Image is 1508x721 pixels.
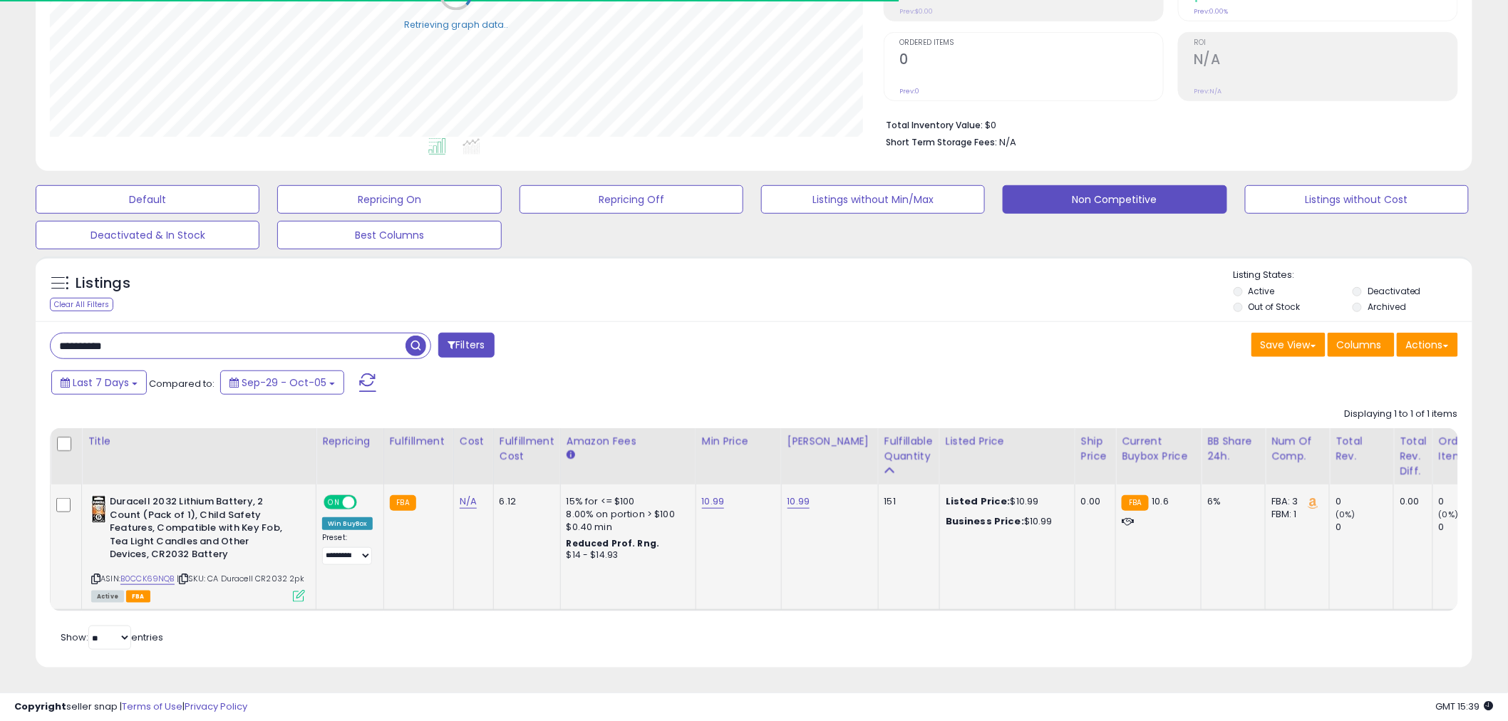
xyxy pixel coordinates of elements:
span: All listings currently available for purchase on Amazon [91,591,124,603]
div: Fulfillment [390,434,448,449]
div: Title [88,434,310,449]
b: Total Inventory Value: [886,119,983,131]
a: 10.99 [787,494,810,509]
a: B0CCK69NQB [120,573,175,585]
span: Last 7 Days [73,375,129,390]
strong: Copyright [14,700,66,713]
div: $14 - $14.93 [567,549,685,561]
label: Deactivated [1368,285,1421,297]
label: Out of Stock [1249,301,1301,313]
div: Preset: [322,533,373,565]
button: Best Columns [277,221,501,249]
button: Columns [1328,333,1395,357]
div: 6.12 [500,495,549,508]
div: Total Rev. Diff. [1400,434,1427,479]
h5: Listings [76,274,130,294]
span: 2025-10-13 15:39 GMT [1436,700,1494,713]
button: Last 7 Days [51,370,147,395]
div: BB Share 24h. [1207,434,1259,464]
label: Active [1249,285,1275,297]
div: Cost [460,434,487,449]
span: FBA [126,591,150,603]
button: Actions [1397,333,1458,357]
div: seller snap | | [14,700,247,714]
div: $10.99 [946,495,1064,508]
small: Prev: 0 [899,87,919,95]
div: Ordered Items [1439,434,1491,464]
span: Columns [1337,338,1382,352]
h2: 0 [899,51,1163,71]
button: Repricing On [277,185,501,214]
div: FBA: 3 [1271,495,1318,508]
span: ON [325,497,343,509]
b: Short Term Storage Fees: [886,136,997,148]
div: 0.00 [1400,495,1422,508]
small: Prev: $0.00 [899,7,933,16]
div: FBM: 1 [1271,508,1318,521]
button: Save View [1251,333,1326,357]
label: Archived [1368,301,1406,313]
a: 10.99 [702,494,725,509]
b: Business Price: [946,514,1024,528]
span: OFF [355,497,378,509]
div: Fulfillment Cost [500,434,554,464]
div: Retrieving graph data.. [404,19,508,31]
div: 8.00% on portion > $100 [567,508,685,521]
button: Deactivated & In Stock [36,221,259,249]
div: 0 [1439,521,1497,534]
div: $10.99 [946,515,1064,528]
div: 15% for <= $100 [567,495,685,508]
div: Repricing [322,434,378,449]
div: 0 [1336,521,1393,534]
div: Fulfillable Quantity [884,434,934,464]
small: (0%) [1439,509,1459,520]
img: 41GPMRaR4nL._SL40_.jpg [91,495,106,524]
button: Listings without Cost [1245,185,1469,214]
button: Non Competitive [1003,185,1226,214]
p: Listing States: [1234,269,1472,282]
span: 10.6 [1152,494,1169,508]
div: ASIN: [91,495,305,601]
span: | SKU: CA Duracell CR2032 2pk [177,573,304,584]
div: [PERSON_NAME] [787,434,872,449]
span: Compared to: [149,377,215,390]
div: $0.40 min [567,521,685,534]
div: Displaying 1 to 1 of 1 items [1345,408,1458,421]
div: 151 [884,495,929,508]
span: Sep-29 - Oct-05 [242,375,326,390]
div: Win BuyBox [322,517,373,530]
div: Min Price [702,434,775,449]
div: Clear All Filters [50,298,113,311]
div: Listed Price [946,434,1069,449]
b: Duracell 2032 Lithium Battery, 2 Count (Pack of 1), Child Safety Features, Compatible with Key Fo... [110,495,283,565]
small: FBA [1122,495,1148,511]
button: Filters [438,333,494,358]
a: Terms of Use [122,700,182,713]
a: Privacy Policy [185,700,247,713]
button: Repricing Off [520,185,743,214]
h2: N/A [1194,51,1457,71]
div: Total Rev. [1336,434,1388,464]
button: Default [36,185,259,214]
small: Prev: N/A [1194,87,1222,95]
span: Show: entries [61,631,163,644]
button: Listings without Min/Max [761,185,985,214]
span: N/A [999,135,1016,149]
div: Amazon Fees [567,434,690,449]
b: Reduced Prof. Rng. [567,537,660,549]
span: ROI [1194,39,1457,47]
div: Ship Price [1081,434,1110,464]
small: Prev: 0.00% [1194,7,1228,16]
div: 6% [1207,495,1254,508]
small: FBA [390,495,416,511]
div: Current Buybox Price [1122,434,1195,464]
small: Amazon Fees. [567,449,575,462]
b: Listed Price: [946,494,1011,508]
span: Ordered Items [899,39,1163,47]
small: (0%) [1336,509,1355,520]
div: 0 [1439,495,1497,508]
div: 0.00 [1081,495,1105,508]
div: Num of Comp. [1271,434,1323,464]
div: 0 [1336,495,1393,508]
a: N/A [460,494,477,509]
